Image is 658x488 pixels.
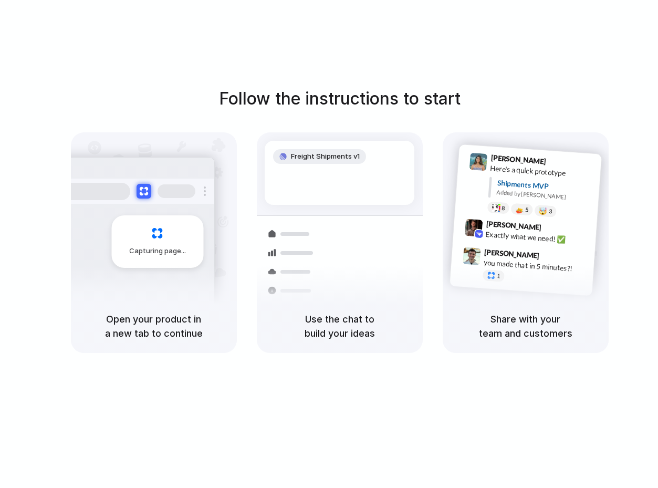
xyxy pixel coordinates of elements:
span: Capturing page [129,246,187,256]
span: 9:41 AM [549,157,570,170]
h5: Open your product in a new tab to continue [83,312,224,340]
span: [PERSON_NAME] [490,152,546,167]
span: [PERSON_NAME] [486,218,541,233]
span: Freight Shipments v1 [291,151,360,162]
span: 5 [525,207,528,213]
span: 1 [496,273,500,279]
div: Added by [PERSON_NAME] [496,188,593,203]
div: Exactly what we need! ✅ [485,229,590,246]
div: Shipments MVP [497,178,594,195]
span: 9:42 AM [544,223,566,235]
div: Here's a quick prototype [489,163,594,181]
h1: Follow the instructions to start [219,86,461,111]
div: you made that in 5 minutes?! [483,257,588,275]
span: [PERSON_NAME] [484,246,539,262]
h5: Share with your team and customers [455,312,596,340]
span: 9:47 AM [542,251,564,264]
span: 3 [548,209,552,214]
h5: Use the chat to build your ideas [269,312,410,340]
span: 8 [501,205,505,211]
div: 🤯 [538,207,547,215]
